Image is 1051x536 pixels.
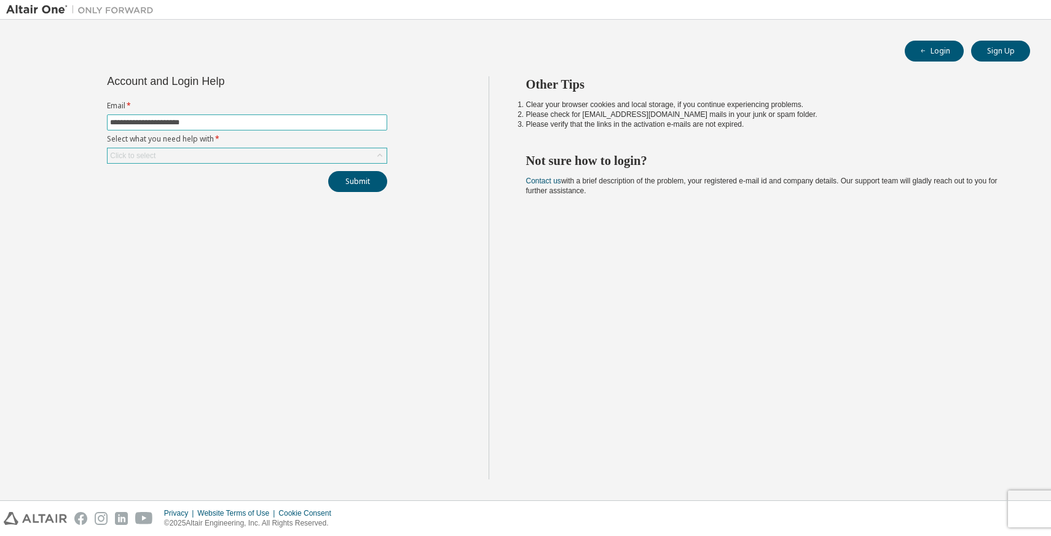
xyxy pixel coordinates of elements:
img: Altair One [6,4,160,16]
div: Account and Login Help [107,76,331,86]
button: Login [905,41,964,62]
div: Cookie Consent [278,508,338,518]
img: linkedin.svg [115,512,128,525]
div: Click to select [110,151,155,161]
label: Select what you need help with [107,134,387,144]
li: Please check for [EMAIL_ADDRESS][DOMAIN_NAME] mails in your junk or spam folder. [526,110,1009,119]
h2: Not sure how to login? [526,153,1009,169]
div: Privacy [164,508,197,518]
button: Submit [328,171,387,192]
div: Click to select [108,148,387,163]
span: with a brief description of the problem, your registered e-mail id and company details. Our suppo... [526,177,998,195]
li: Please verify that the links in the activation e-mails are not expired. [526,119,1009,129]
img: instagram.svg [95,512,108,525]
li: Clear your browser cookies and local storage, if you continue experiencing problems. [526,100,1009,110]
h2: Other Tips [526,76,1009,92]
img: altair_logo.svg [4,512,67,525]
button: Sign Up [971,41,1030,62]
a: Contact us [526,177,561,185]
img: facebook.svg [74,512,87,525]
p: © 2025 Altair Engineering, Inc. All Rights Reserved. [164,518,339,529]
div: Website Terms of Use [197,508,278,518]
label: Email [107,101,387,111]
img: youtube.svg [135,512,153,525]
